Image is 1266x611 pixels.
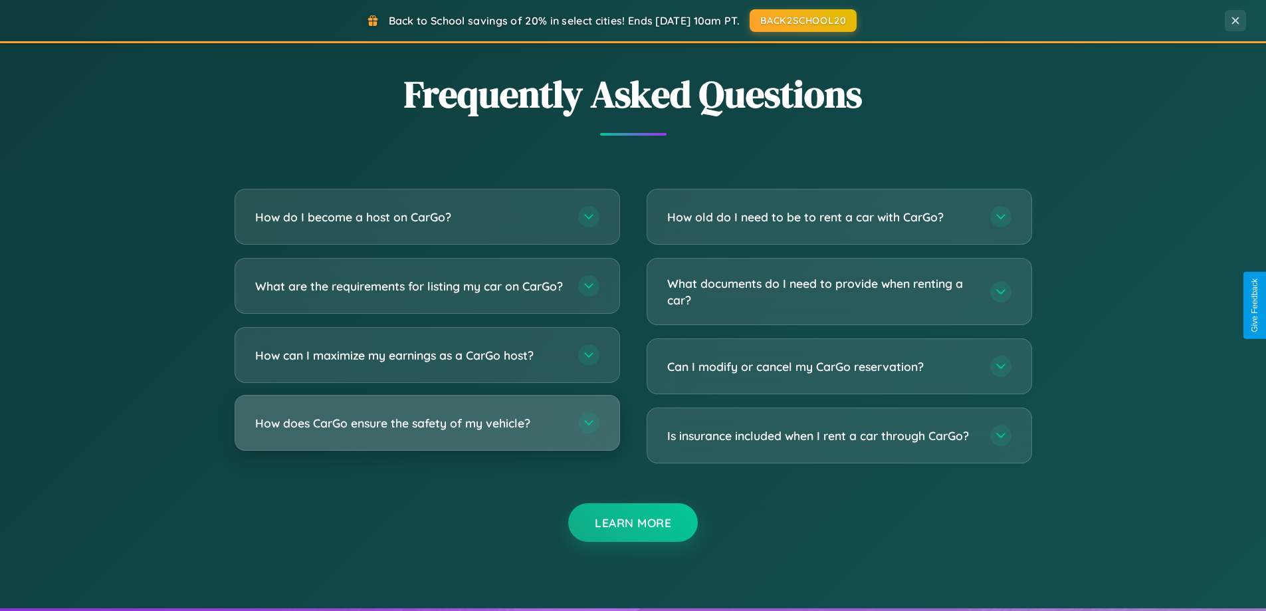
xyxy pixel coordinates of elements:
[667,428,977,444] h3: Is insurance included when I rent a car through CarGo?
[750,9,857,32] button: BACK2SCHOOL20
[1250,279,1259,332] div: Give Feedback
[255,209,565,225] h3: How do I become a host on CarGo?
[255,415,565,431] h3: How does CarGo ensure the safety of my vehicle?
[255,347,565,364] h3: How can I maximize my earnings as a CarGo host?
[255,278,565,295] h3: What are the requirements for listing my car on CarGo?
[568,503,698,542] button: Learn More
[389,14,740,27] span: Back to School savings of 20% in select cities! Ends [DATE] 10am PT.
[667,209,977,225] h3: How old do I need to be to rent a car with CarGo?
[667,275,977,308] h3: What documents do I need to provide when renting a car?
[235,68,1032,120] h2: Frequently Asked Questions
[667,358,977,375] h3: Can I modify or cancel my CarGo reservation?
